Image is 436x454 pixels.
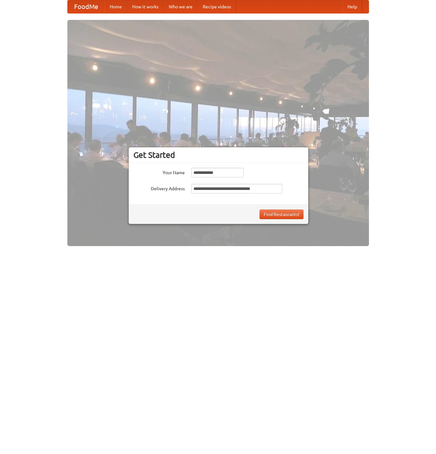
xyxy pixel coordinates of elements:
a: Home [105,0,127,13]
h3: Get Started [133,150,303,160]
a: Who we are [164,0,198,13]
a: Recipe videos [198,0,236,13]
label: Delivery Address [133,184,185,192]
a: FoodMe [68,0,105,13]
a: Help [342,0,362,13]
label: Your Name [133,168,185,176]
button: Find Restaurants! [260,210,303,219]
a: How it works [127,0,164,13]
